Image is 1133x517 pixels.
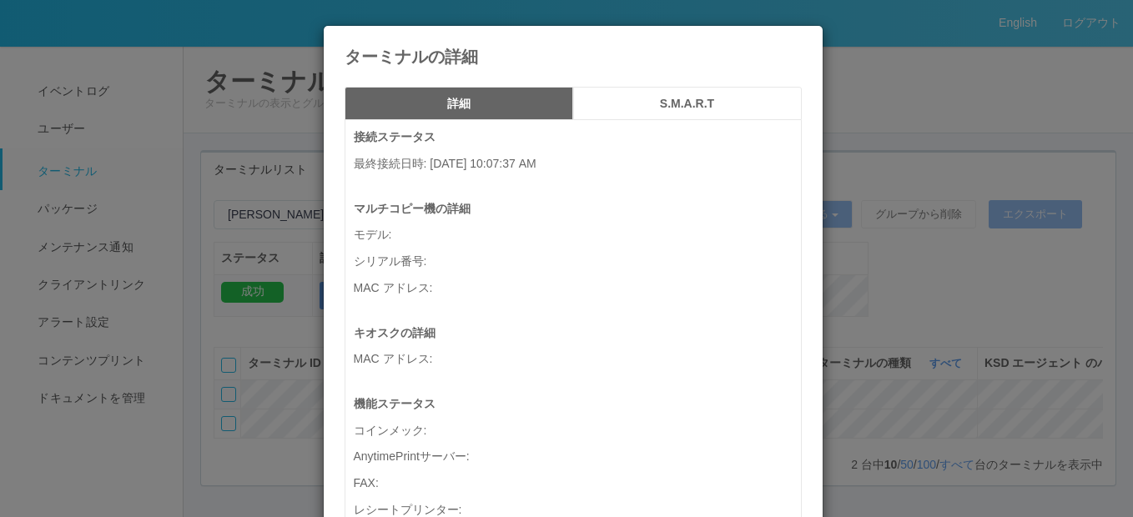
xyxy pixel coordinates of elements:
[354,395,801,413] p: 機能ステータス
[573,87,802,120] button: S.M.A.R.T
[354,128,801,146] p: 接続ステータス
[350,98,567,110] h5: 詳細
[354,279,801,297] p: MAC アドレス :
[354,474,801,492] p: FAX :
[354,155,801,173] p: 最終接続日時 : [DATE] 10:07:37 AM
[354,448,801,465] p: AnytimePrintサーバー :
[354,200,801,218] p: マルチコピー機の詳細
[354,253,801,270] p: シリアル番号 :
[579,98,796,110] h5: S.M.A.R.T
[354,422,801,439] p: コインメック :
[345,48,802,66] h4: ターミナルの詳細
[354,350,801,368] p: MAC アドレス :
[354,226,801,243] p: モデル :
[354,324,801,342] p: キオスクの詳細
[345,87,573,120] button: 詳細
